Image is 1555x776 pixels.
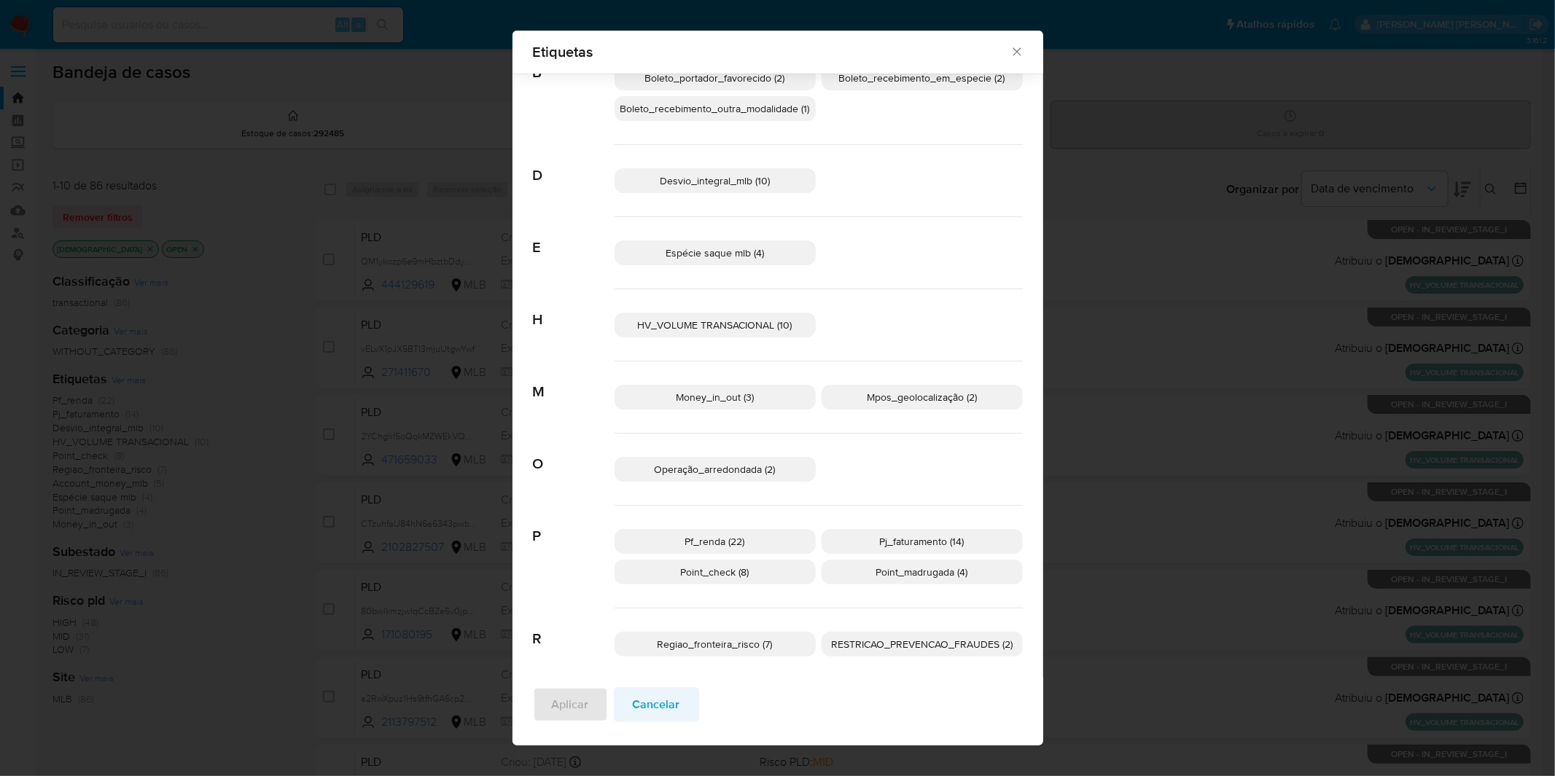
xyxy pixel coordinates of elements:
div: Pj_faturamento (14) [822,529,1023,554]
span: M [533,361,615,401]
div: Operação_arredondada (2) [615,457,816,482]
span: D [533,145,615,184]
span: R [533,608,615,648]
span: P [533,506,615,545]
span: Pf_renda (22) [685,534,745,549]
span: Cancelar [633,689,680,721]
span: Etiquetas [533,44,1010,59]
span: HV_VOLUME TRANSACIONAL (10) [638,318,792,332]
span: Mpos_geolocalização (2) [867,390,977,404]
span: Money_in_out (3) [676,390,754,404]
div: HV_VOLUME TRANSACIONAL (10) [615,313,816,337]
span: E [533,217,615,256]
span: Point_check (8) [681,565,749,579]
span: Regiao_fronteira_risco (7) [658,637,773,651]
button: Cancelar [614,687,699,722]
span: Point_madrugada (4) [876,565,968,579]
span: Pj_faturamento (14) [880,534,964,549]
div: Boleto_portador_favorecido (2) [615,66,816,90]
span: Boleto_recebimento_outra_modalidade (1) [620,101,810,116]
div: Espécie saque mlb (4) [615,240,816,265]
div: Boleto_recebimento_outra_modalidade (1) [615,96,816,121]
span: Boleto_recebimento_em_especie (2) [839,71,1005,85]
span: H [533,289,615,329]
span: O [533,434,615,473]
span: RESTRICAO_PREVENCAO_FRAUDES (2) [831,637,1013,651]
span: Espécie saque mlb (4) [666,246,764,260]
div: Money_in_out (3) [615,385,816,409]
div: Boleto_recebimento_em_especie (2) [822,66,1023,90]
button: Fechar [1010,44,1023,58]
div: Regiao_fronteira_risco (7) [615,632,816,657]
div: Pf_renda (22) [615,529,816,554]
span: Desvio_integral_mlb (10) [660,173,770,188]
div: Point_madrugada (4) [822,560,1023,584]
div: Desvio_integral_mlb (10) [615,168,816,193]
span: Boleto_portador_favorecido (2) [645,71,785,85]
span: Operação_arredondada (2) [655,462,776,477]
div: Point_check (8) [615,560,816,584]
div: RESTRICAO_PREVENCAO_FRAUDES (2) [822,632,1023,657]
div: Mpos_geolocalização (2) [822,385,1023,409]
